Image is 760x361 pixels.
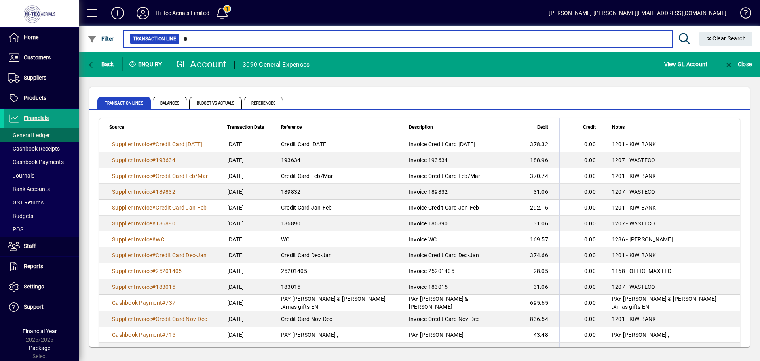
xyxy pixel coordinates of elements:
span: Invoice Credit Card Dec-Jan [409,252,479,258]
span: Supplier Invoice [112,157,152,163]
span: Clear Search [706,35,746,42]
span: [DATE] [227,251,244,259]
span: 189832 [156,189,175,195]
span: PAY [PERSON_NAME] ; [612,332,669,338]
span: References [244,97,283,109]
span: Invoice Credit Card Nov-Dec [409,316,480,322]
span: Cashbook Receipts [8,145,60,152]
span: Back [87,61,114,67]
div: Enquiry [123,58,170,71]
a: Supplier Invoice#Credit Card Jan-Feb [109,203,209,212]
span: # [152,252,156,258]
a: Journals [4,169,79,182]
td: 43.48 [512,327,559,343]
a: Supplier Invoice#189832 [109,187,178,196]
div: Transaction Date [227,123,271,132]
span: Credit Card Jan-Feb [281,204,332,211]
span: Invoice Credit Card Jan-Feb [409,204,479,211]
a: Cashbook Receipts [4,142,79,155]
span: Transaction lines [97,97,151,109]
span: # [152,141,156,147]
a: Supplier Invoice#193634 [109,156,178,164]
td: 0.00 [559,216,607,231]
span: 1168 - OFFICEMAX LTD [612,268,671,274]
span: 1201 - KIWIBANK [612,204,656,211]
td: 0.00 [559,311,607,327]
span: Financials [24,115,49,121]
td: 28.05 [512,263,559,279]
a: Budgets [4,209,79,223]
td: 31.06 [512,279,559,295]
span: 1201 - KIWIBANK [612,316,656,322]
td: 0.00 [559,231,607,247]
a: Suppliers [4,68,79,88]
span: 193634 [156,157,175,163]
td: 0.00 [559,327,607,343]
span: Transaction Line [133,35,176,43]
span: # [152,173,156,179]
span: [DATE] [227,315,244,323]
td: 0.00 [559,279,607,295]
span: 737 [165,300,175,306]
span: [DATE] [227,331,244,339]
span: Cashbook Payment [112,300,162,306]
div: Hi-Tec Aerials Limited [156,7,209,19]
span: Supplier Invoice [112,252,152,258]
span: Financial Year [23,328,57,334]
app-page-header-button: Back [79,57,123,71]
span: [DATE] [227,347,244,355]
span: Products [24,95,46,101]
span: Customers [24,54,51,61]
td: 0.00 [559,168,607,184]
span: Budgets [8,213,33,219]
span: Credit [583,123,596,132]
a: Supplier Invoice#25201405 [109,267,184,275]
span: 189832 [281,189,301,195]
span: [DATE] [227,188,244,196]
a: Cashbook Payments [4,155,79,169]
span: [DATE] [227,220,244,227]
span: Settings [24,283,44,290]
span: Invoice 186890 [409,220,448,227]
span: 715 [165,332,175,338]
span: Balances [153,97,187,109]
a: Staff [4,237,79,256]
a: Supplier Invoice#Credit Card [DATE] [109,140,205,149]
a: Supplier Invoice#183015 [109,283,178,291]
span: Supplier Invoice [112,284,152,290]
button: Add [105,6,130,20]
span: # [152,316,156,322]
a: Supplier Invoice#Credit Card Feb/Mar [109,172,211,180]
span: PAY [PERSON_NAME] & [PERSON_NAME] ;Xmas gifts EN [612,296,716,310]
span: # [162,332,165,338]
span: # [162,300,165,306]
span: # [152,268,156,274]
span: [DATE] [227,204,244,212]
span: Supplier Invoice [112,204,152,211]
span: Reference [281,123,302,132]
span: Transaction Date [227,123,264,132]
span: 1207 - WASTECO [612,284,655,290]
td: 0.00 [559,184,607,200]
span: 25201405 [281,268,307,274]
div: Notes [612,123,730,132]
div: Credit [564,123,603,132]
span: Invoice WC [409,236,437,243]
span: [DATE] [227,156,244,164]
app-page-header-button: Close enquiry [716,57,760,71]
span: Description [409,123,433,132]
span: Supplier Invoice [112,189,152,195]
span: Staff [24,243,36,249]
span: General Ledger [8,132,50,138]
span: POS [8,226,23,233]
td: 0.00 [559,295,607,311]
a: Cashbook Payment#715 [109,330,178,339]
a: Supplier Invoice#Credit Card Dec-Jan [109,251,209,260]
span: Supplier Invoice [112,173,152,179]
span: 1201 - KIWIBANK [612,173,656,179]
span: Package [29,345,50,351]
a: Customers [4,48,79,68]
span: # [152,284,156,290]
span: Cashbook Payment [112,332,162,338]
td: 0.00 [559,263,607,279]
